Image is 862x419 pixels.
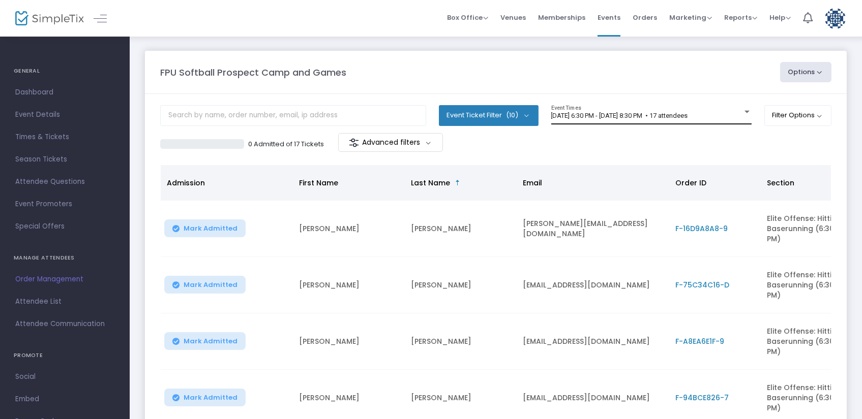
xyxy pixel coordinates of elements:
span: Reports [724,13,757,22]
span: F-16D9A8A8-9 [675,223,728,234]
span: F-A8EA6E1F-9 [675,336,724,346]
td: [EMAIL_ADDRESS][DOMAIN_NAME] [517,257,669,313]
span: Mark Admitted [184,224,237,233]
span: [DATE] 6:30 PM - [DATE] 8:30 PM • 17 attendees [551,112,688,119]
td: [PERSON_NAME] [405,201,517,257]
span: Attendee Questions [15,175,114,188]
span: Marketing [669,13,712,22]
span: Sortable [454,179,462,187]
button: Mark Admitted [164,276,246,294]
span: Special Offers [15,220,114,233]
h4: GENERAL [14,61,116,81]
button: Event Ticket Filter(10) [439,105,539,125]
td: [PERSON_NAME] [293,257,405,313]
button: Options [780,62,832,82]
span: Event Details [15,108,114,121]
td: [PERSON_NAME] [405,257,517,313]
span: Dashboard [15,86,114,99]
h4: PROMOTE [14,345,116,366]
td: [PERSON_NAME] [293,313,405,370]
h4: MANAGE ATTENDEES [14,248,116,268]
td: [EMAIL_ADDRESS][DOMAIN_NAME] [517,313,669,370]
span: Attendee List [15,295,114,308]
m-panel-title: FPU Softball Prospect Camp and Games [160,66,346,79]
span: Email [523,178,542,188]
span: Memberships [538,5,585,30]
span: Admission [167,178,205,188]
span: F-75C34C16-D [675,280,729,290]
span: Section [767,178,794,188]
span: First Name [299,178,338,188]
span: Orders [633,5,657,30]
img: filter [349,138,359,148]
span: Attendee Communication [15,317,114,331]
button: Filter Options [764,105,832,125]
span: Help [769,13,791,22]
button: Mark Admitted [164,219,246,237]
span: Venues [500,5,526,30]
span: Embed [15,393,114,406]
td: [PERSON_NAME] [293,201,405,257]
span: Mark Admitted [184,394,237,402]
span: Mark Admitted [184,281,237,289]
span: Last Name [411,178,450,188]
input: Search by name, order number, email, ip address [160,105,426,126]
td: [PERSON_NAME][EMAIL_ADDRESS][DOMAIN_NAME] [517,201,669,257]
m-button: Advanced filters [338,133,443,152]
span: Event Promoters [15,198,114,211]
button: Mark Admitted [164,332,246,350]
span: Order ID [675,178,706,188]
span: F-94BCE826-7 [675,393,729,403]
span: Times & Tickets [15,131,114,144]
span: Mark Admitted [184,337,237,345]
td: [PERSON_NAME] [405,313,517,370]
span: (10) [506,111,518,119]
span: Season Tickets [15,153,114,166]
span: Order Management [15,273,114,286]
span: Box Office [447,13,488,22]
span: Events [598,5,620,30]
button: Mark Admitted [164,389,246,406]
span: Social [15,370,114,383]
p: 0 Admitted of 17 Tickets [248,139,324,149]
